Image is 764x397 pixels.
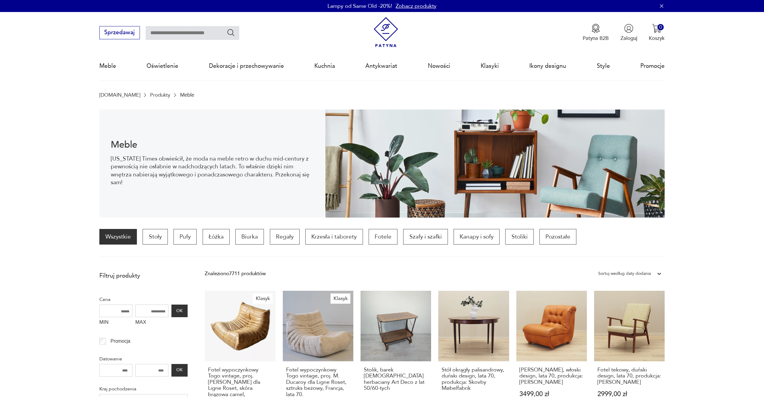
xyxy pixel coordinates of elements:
p: Datowanie [99,355,188,363]
h3: Stolik, barek [DEMOGRAPHIC_DATA] herbaciany Art Deco z lat 50/60-tych [364,367,428,392]
button: 0Koszyk [649,24,665,42]
a: Style [597,52,610,80]
img: Ikona koszyka [652,24,661,33]
label: MAX [135,317,168,329]
a: Pufy [174,229,197,245]
button: Zaloguj [621,24,637,42]
img: Ikona medalu [591,24,600,33]
a: Kuchnia [314,52,335,80]
a: Dekoracje i przechowywanie [209,52,284,80]
a: Regały [270,229,300,245]
a: Antykwariat [365,52,397,80]
img: Meble [325,110,665,218]
a: Stoły [143,229,168,245]
img: Patyna - sklep z meblami i dekoracjami vintage [371,17,401,47]
h1: Meble [111,140,314,149]
a: Sprzedawaj [99,31,140,35]
a: Fotele [369,229,397,245]
a: Szafy i szafki [403,229,448,245]
a: Biurka [235,229,264,245]
a: Zobacz produkty [396,2,436,10]
a: [DOMAIN_NAME] [99,92,140,98]
a: Krzesła i taborety [305,229,363,245]
button: OK [171,305,188,317]
a: Wszystkie [99,229,137,245]
a: Promocje [640,52,665,80]
div: Sortuj według daty dodania [598,270,651,278]
button: Patyna B2B [583,24,609,42]
h3: Fotel tekowy, duński design, lata 70, produkcja: [PERSON_NAME] [597,367,662,385]
p: Koszyk [649,35,665,42]
a: Stoliki [505,229,533,245]
p: Cena [99,296,188,303]
p: Patyna B2B [583,35,609,42]
p: Promocja [110,337,130,345]
p: Meble [180,92,194,98]
a: Nowości [428,52,450,80]
p: Kraj pochodzenia [99,385,188,393]
a: Ikony designu [529,52,566,80]
button: Szukaj [227,28,235,37]
button: Sprzedawaj [99,26,140,39]
p: Lampy od Same Old -20%! [328,2,392,10]
p: Zaloguj [621,35,637,42]
a: Produkty [150,92,170,98]
div: 0 [657,24,664,30]
a: Łóżka [203,229,230,245]
p: Filtruj produkty [99,272,188,280]
a: Ikona medaluPatyna B2B [583,24,609,42]
h3: Stół okrągły palisandrowy, duński design, lata 70, produkcja: Skovby Møbelfabrik [442,367,506,392]
button: OK [171,364,188,377]
a: Pozostałe [539,229,576,245]
h3: [PERSON_NAME], włoski design, lata 70, produkcja: [PERSON_NAME] [519,367,584,385]
a: Klasyki [481,52,499,80]
a: Oświetlenie [146,52,178,80]
div: Znaleziono 7711 produktów [205,270,266,278]
p: [US_STATE] Times obwieścił, że moda na meble retro w duchu mid-century z pewnością nie osłabnie w... [111,155,314,187]
label: MIN [99,317,132,329]
img: Ikonka użytkownika [624,24,633,33]
a: Meble [99,52,116,80]
a: Kanapy i sofy [454,229,500,245]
